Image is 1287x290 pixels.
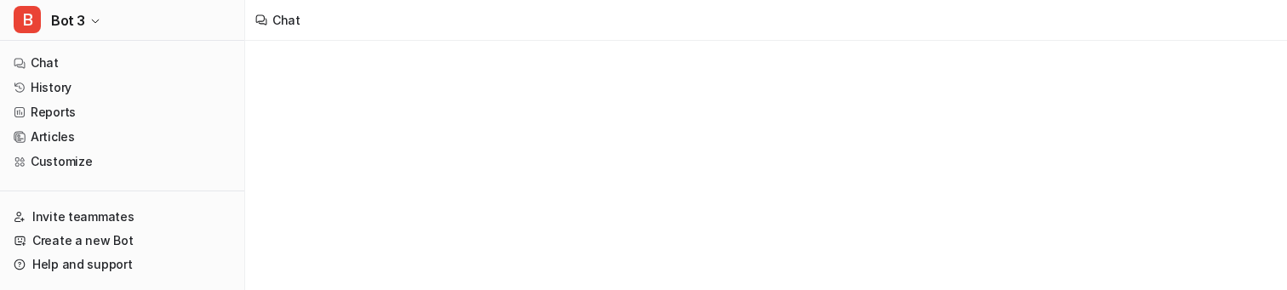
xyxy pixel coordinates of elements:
a: Invite teammates [7,205,237,229]
a: Create a new Bot [7,229,237,253]
a: Chat [7,51,237,75]
a: Articles [7,125,237,149]
a: Reports [7,100,237,124]
span: B [14,6,41,33]
a: Customize [7,150,237,173]
div: Chat [272,11,300,29]
a: History [7,76,237,100]
span: Bot 3 [51,9,85,32]
a: Help and support [7,253,237,276]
